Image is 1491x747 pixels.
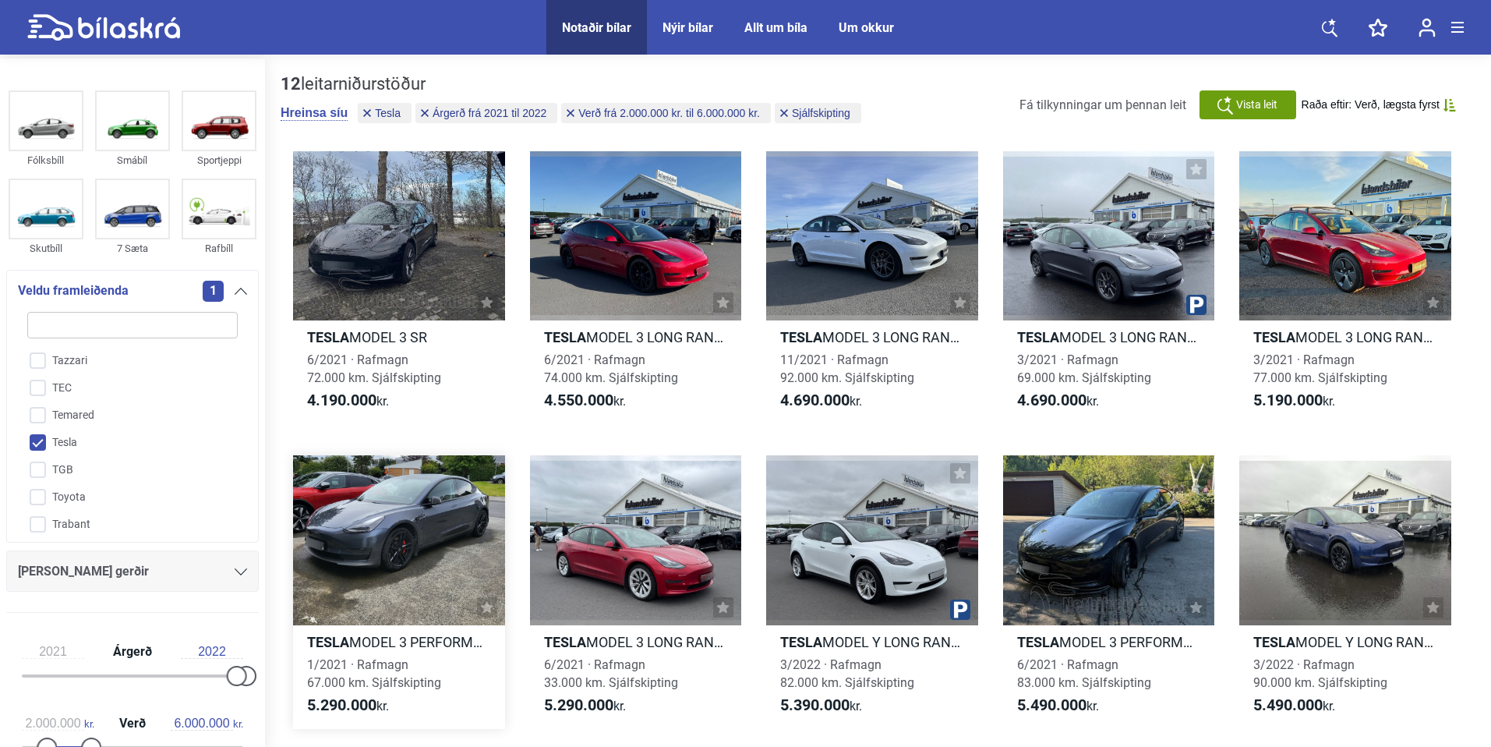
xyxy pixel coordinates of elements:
[375,108,401,119] span: Tesla
[1186,295,1207,315] img: parking.png
[766,455,978,728] a: TeslaMODEL Y LONG RANGE3/2022 · Rafmagn82.000 km. Sjálfskipting5.390.000kr.
[1419,18,1436,37] img: user-login.svg
[1017,657,1151,690] span: 6/2021 · Rafmagn 83.000 km. Sjálfskipting
[307,696,376,714] b: 5.290.000
[433,108,546,119] span: Árgerð frá 2021 til 2022
[1253,696,1323,714] b: 5.490.000
[1236,97,1277,113] span: Vista leit
[1253,657,1387,690] span: 3/2022 · Rafmagn 90.000 km. Sjálfskipting
[1017,391,1099,410] span: kr.
[662,20,713,35] a: Nýir bílar
[780,352,914,385] span: 11/2021 · Rafmagn 92.000 km. Sjálfskipting
[1253,634,1295,650] b: Tesla
[9,151,83,169] div: Fólksbíll
[307,352,441,385] span: 6/2021 · Rafmagn 72.000 km. Sjálfskipting
[293,455,505,728] a: TeslaMODEL 3 PERFORMANCE1/2021 · Rafmagn67.000 km. Sjálfskipting5.290.000kr.
[544,634,586,650] b: Tesla
[1017,329,1059,345] b: Tesla
[780,391,862,410] span: kr.
[780,696,850,714] b: 5.390.000
[95,239,170,257] div: 7 Sæta
[22,717,94,731] span: kr.
[1003,328,1215,346] h2: MODEL 3 LONG RANGE
[1253,696,1335,715] span: kr.
[544,696,613,714] b: 5.290.000
[561,103,771,123] button: Verð frá 2.000.000 kr. til 6.000.000 kr.
[95,151,170,169] div: Smábíl
[358,103,412,123] button: Tesla
[203,281,224,302] span: 1
[18,280,129,302] span: Veldu framleiðenda
[766,328,978,346] h2: MODEL 3 LONG RANGE
[415,103,557,123] button: Árgerð frá 2021 til 2022
[544,329,586,345] b: Tesla
[1253,391,1323,409] b: 5.190.000
[792,108,850,119] span: Sjálfskipting
[293,633,505,651] h2: MODEL 3 PERFORMANCE
[182,151,256,169] div: Sportjeppi
[530,633,742,651] h2: MODEL 3 LONG RANGE
[780,391,850,409] b: 4.690.000
[1017,696,1099,715] span: kr.
[307,696,389,715] span: kr.
[544,696,626,715] span: kr.
[307,391,376,409] b: 4.190.000
[109,646,156,658] span: Árgerð
[171,717,243,731] span: kr.
[1239,151,1451,424] a: TeslaMODEL 3 LONG RANGE3/2021 · Rafmagn77.000 km. Sjálfskipting5.190.000kr.
[1239,328,1451,346] h2: MODEL 3 LONG RANGE
[766,633,978,651] h2: MODEL Y LONG RANGE
[18,561,149,582] span: [PERSON_NAME] gerðir
[1253,329,1295,345] b: Tesla
[744,20,807,35] a: Allt um bíla
[950,600,970,620] img: parking.png
[544,352,678,385] span: 6/2021 · Rafmagn 74.000 km. Sjálfskipting
[780,657,914,690] span: 3/2022 · Rafmagn 82.000 km. Sjálfskipting
[775,103,861,123] button: Sjálfskipting
[1019,97,1186,112] span: Fá tilkynningar um þennan leit
[115,717,150,730] span: Verð
[307,634,349,650] b: Tesla
[281,74,301,94] b: 12
[307,391,389,410] span: kr.
[780,329,822,345] b: Tesla
[544,391,626,410] span: kr.
[1239,633,1451,651] h2: MODEL Y LONG RANGE
[9,239,83,257] div: Skutbíll
[544,391,613,409] b: 4.550.000
[530,328,742,346] h2: MODEL 3 LONG RANGE
[182,239,256,257] div: Rafbíll
[562,20,631,35] a: Notaðir bílar
[281,74,865,94] div: leitarniðurstöður
[530,455,742,728] a: TeslaMODEL 3 LONG RANGE6/2021 · Rafmagn33.000 km. Sjálfskipting5.290.000kr.
[530,151,742,424] a: TeslaMODEL 3 LONG RANGE6/2021 · Rafmagn74.000 km. Sjálfskipting4.550.000kr.
[293,328,505,346] h2: MODEL 3 SR
[281,105,348,121] button: Hreinsa síu
[293,151,505,424] a: TeslaMODEL 3 SR6/2021 · Rafmagn72.000 km. Sjálfskipting4.190.000kr.
[1017,391,1086,409] b: 4.690.000
[1017,352,1151,385] span: 3/2021 · Rafmagn 69.000 km. Sjálfskipting
[1003,151,1215,424] a: TeslaMODEL 3 LONG RANGE3/2021 · Rafmagn69.000 km. Sjálfskipting4.690.000kr.
[1003,633,1215,651] h2: MODEL 3 PERFORMANCE AWD
[307,329,349,345] b: Tesla
[780,634,822,650] b: Tesla
[1017,634,1059,650] b: Tesla
[780,696,862,715] span: kr.
[307,657,441,690] span: 1/2021 · Rafmagn 67.000 km. Sjálfskipting
[1253,391,1335,410] span: kr.
[1253,352,1387,385] span: 3/2021 · Rafmagn 77.000 km. Sjálfskipting
[578,108,760,119] span: Verð frá 2.000.000 kr. til 6.000.000 kr.
[544,657,678,690] span: 6/2021 · Rafmagn 33.000 km. Sjálfskipting
[1003,455,1215,728] a: TeslaMODEL 3 PERFORMANCE AWD6/2021 · Rafmagn83.000 km. Sjálfskipting5.490.000kr.
[1302,98,1456,112] button: Raða eftir: Verð, lægsta fyrst
[1017,696,1086,714] b: 5.490.000
[1302,98,1440,112] span: Raða eftir: Verð, lægsta fyrst
[1239,455,1451,728] a: TeslaMODEL Y LONG RANGE3/2022 · Rafmagn90.000 km. Sjálfskipting5.490.000kr.
[839,20,894,35] a: Um okkur
[766,151,978,424] a: TeslaMODEL 3 LONG RANGE11/2021 · Rafmagn92.000 km. Sjálfskipting4.690.000kr.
